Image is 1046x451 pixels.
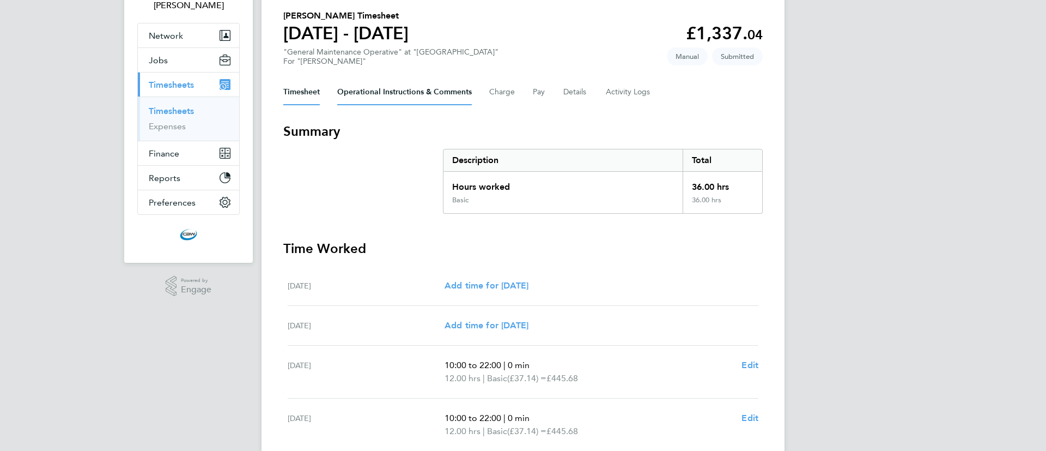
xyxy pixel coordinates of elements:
span: £445.68 [546,373,578,383]
div: Total [683,149,762,171]
button: Jobs [138,48,239,72]
span: 12.00 hrs [445,373,481,383]
button: Reports [138,166,239,190]
div: Summary [443,149,763,214]
span: 10:00 to 22:00 [445,413,501,423]
span: (£37.14) = [507,426,546,436]
button: Pay [533,79,546,105]
a: Edit [741,359,758,372]
a: Edit [741,412,758,425]
span: Engage [181,285,211,294]
span: Edit [741,360,758,370]
button: Preferences [138,190,239,214]
span: Edit [741,413,758,423]
div: "General Maintenance Operative" at "[GEOGRAPHIC_DATA]" [283,47,498,66]
a: Add time for [DATE] [445,319,528,332]
h3: Time Worked [283,240,763,257]
button: Timesheet [283,79,320,105]
span: Preferences [149,197,196,208]
span: | [503,360,506,370]
a: Add time for [DATE] [445,279,528,292]
button: Finance [138,141,239,165]
button: Details [563,79,588,105]
span: Basic [487,425,507,438]
div: [DATE] [288,319,445,332]
span: 04 [747,27,763,43]
span: 0 min [508,360,530,370]
span: Timesheets [149,80,194,90]
span: 10:00 to 22:00 [445,360,501,370]
a: Timesheets [149,106,194,116]
a: Go to home page [137,226,240,243]
span: Finance [149,148,179,159]
img: cbwstaffingsolutions-logo-retina.png [180,226,197,243]
span: Basic [487,372,507,385]
span: | [483,426,485,436]
div: [DATE] [288,359,445,385]
span: This timesheet was manually created. [667,47,708,65]
div: Description [443,149,683,171]
span: Add time for [DATE] [445,320,528,330]
span: (£37.14) = [507,373,546,383]
a: Expenses [149,121,186,131]
button: Network [138,23,239,47]
span: | [503,413,506,423]
h3: Summary [283,123,763,140]
span: | [483,373,485,383]
button: Operational Instructions & Comments [337,79,472,105]
div: Hours worked [443,172,683,196]
span: 0 min [508,413,530,423]
div: For "[PERSON_NAME]" [283,57,498,66]
button: Timesheets [138,73,239,97]
span: Network [149,31,183,41]
div: [DATE] [288,412,445,438]
div: [DATE] [288,279,445,292]
button: Charge [489,79,515,105]
span: Reports [149,173,180,183]
div: 36.00 hrs [683,196,762,213]
span: Jobs [149,55,168,65]
span: Add time for [DATE] [445,280,528,291]
div: Basic [452,196,469,205]
span: £445.68 [546,426,578,436]
span: This timesheet is Submitted. [712,47,763,65]
app-decimal: £1,337. [686,23,763,44]
span: Powered by [181,276,211,285]
a: Powered byEngage [166,276,212,297]
button: Activity Logs [606,79,652,105]
div: 36.00 hrs [683,172,762,196]
div: Timesheets [138,97,239,141]
h2: [PERSON_NAME] Timesheet [283,9,409,22]
h1: [DATE] - [DATE] [283,22,409,44]
span: 12.00 hrs [445,426,481,436]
